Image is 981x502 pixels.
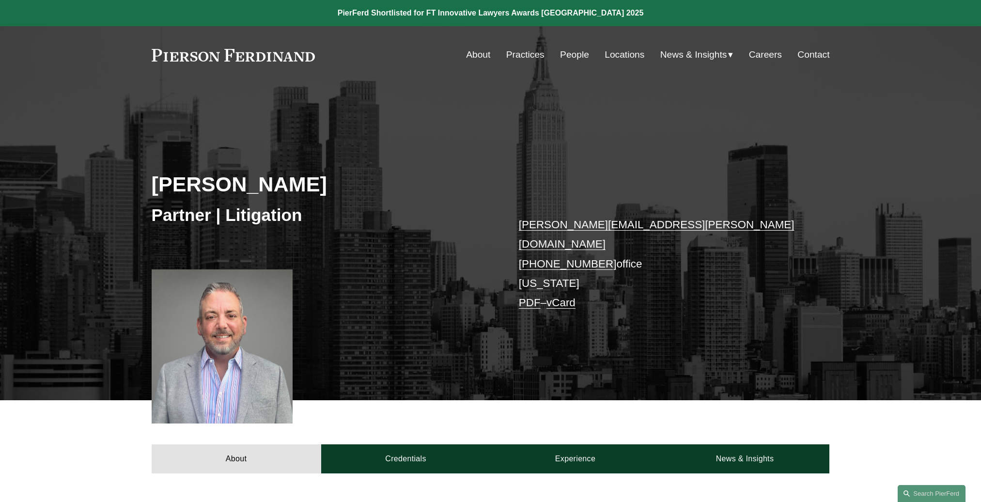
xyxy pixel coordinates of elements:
a: About [466,46,490,64]
a: People [560,46,589,64]
a: News & Insights [660,444,829,473]
a: vCard [546,297,576,309]
span: News & Insights [660,47,727,63]
a: Careers [749,46,782,64]
a: About [152,444,321,473]
a: [PHONE_NUMBER] [519,258,617,270]
a: Contact [797,46,829,64]
a: Credentials [321,444,491,473]
h3: Partner | Litigation [152,204,491,226]
a: Locations [605,46,644,64]
h2: [PERSON_NAME] [152,172,491,197]
p: office [US_STATE] – [519,215,801,313]
a: folder dropdown [660,46,733,64]
a: PDF [519,297,541,309]
a: Search this site [898,485,965,502]
a: Practices [506,46,545,64]
a: [PERSON_NAME][EMAIL_ADDRESS][PERSON_NAME][DOMAIN_NAME] [519,219,794,250]
a: Experience [491,444,660,473]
